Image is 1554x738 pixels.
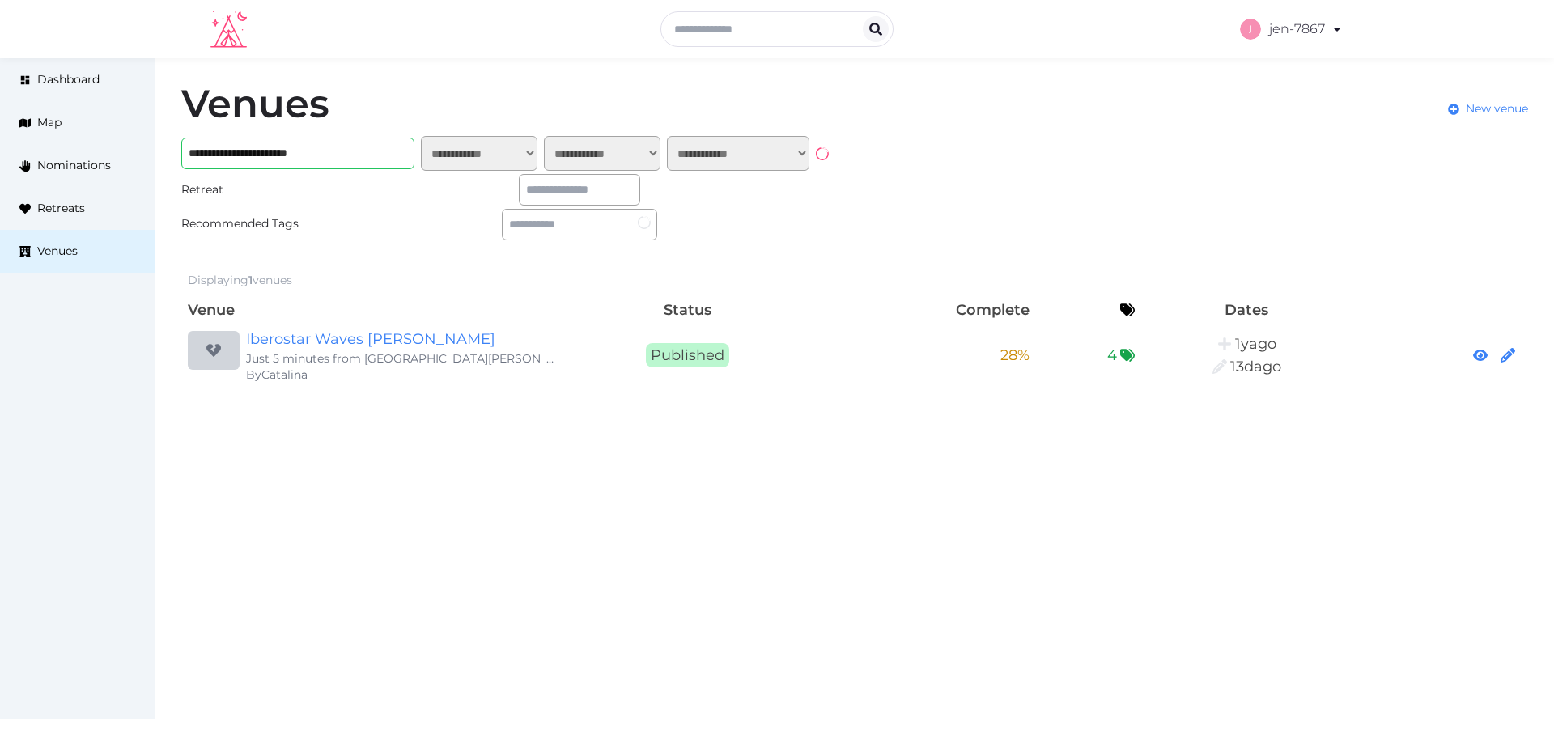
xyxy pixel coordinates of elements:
[813,295,1037,324] th: Complete
[37,71,100,88] span: Dashboard
[37,243,78,260] span: Venues
[181,295,563,324] th: Venue
[248,273,253,287] span: 1
[1141,295,1352,324] th: Dates
[181,181,337,198] div: Retreat
[37,200,85,217] span: Retreats
[246,328,557,350] a: Iberostar Waves [PERSON_NAME]
[1240,6,1344,52] a: jen-7867
[246,350,557,367] div: Just 5 minutes from [GEOGRAPHIC_DATA][PERSON_NAME], [GEOGRAPHIC_DATA] [PERSON_NAME] is a hotel wh...
[1107,344,1117,367] span: 4
[181,84,329,123] h1: Venues
[1448,100,1528,117] a: New venue
[37,157,111,174] span: Nominations
[1466,100,1528,117] span: New venue
[188,272,292,289] div: Displaying venues
[37,114,62,131] span: Map
[1230,358,1281,375] span: 1:42PM, August 22nd, 2025
[1235,335,1276,353] span: 4:31AM, March 27th, 2024
[1000,346,1030,364] span: 28 %
[646,343,729,367] span: Published
[181,215,337,232] div: Recommended Tags
[246,367,557,383] div: By Catalina
[563,295,813,324] th: Status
